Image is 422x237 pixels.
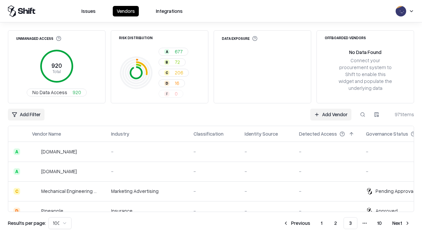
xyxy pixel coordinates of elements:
button: C206 [159,69,189,77]
div: - [245,168,288,175]
span: 920 [73,89,81,96]
button: 2 [329,217,342,229]
div: A [14,168,20,175]
button: 3 [344,217,357,229]
span: 72 [175,59,180,66]
img: Pineapple [32,208,39,214]
button: D16 [159,79,185,87]
tspan: 920 [51,62,62,69]
div: - [299,207,355,214]
div: C [14,188,20,195]
div: Detected Access [299,130,337,137]
button: Integrations [152,6,187,16]
div: [DOMAIN_NAME] [41,148,77,155]
div: - [299,168,355,175]
img: automat-it.com [32,148,39,155]
a: Add Vendor [310,109,351,120]
div: - [194,188,234,195]
div: Unmanaged Access [16,36,61,41]
p: Results per page: [8,220,46,226]
div: - [245,188,288,195]
button: Next [388,217,414,229]
tspan: Total [52,69,61,74]
span: No Data Access [32,89,67,96]
button: Issues [77,6,100,16]
button: 1 [316,217,328,229]
div: D [14,208,20,214]
span: 677 [175,48,183,55]
button: No Data Access920 [27,89,87,96]
div: - [111,168,183,175]
button: B72 [159,58,186,66]
div: 971 items [388,111,414,118]
div: Classification [194,130,224,137]
img: Mechanical Engineering World [32,188,39,195]
div: Connect your procurement system to Shift to enable this widget and populate the underlying data [338,57,393,92]
div: A [14,148,20,155]
span: 16 [175,80,179,87]
div: Governance Status [366,130,408,137]
div: Mechanical Engineering World [41,188,101,195]
div: Industry [111,130,129,137]
div: Marketing Advertising [111,188,183,195]
div: - [299,188,355,195]
div: Pending Approval [376,188,414,195]
div: Data Exposure [222,36,257,41]
nav: pagination [279,217,414,229]
button: Previous [279,217,314,229]
div: No Data Found [349,49,381,56]
div: Pineapple [41,207,63,214]
img: madisonlogic.com [32,168,39,175]
div: - [245,207,288,214]
div: - [111,148,183,155]
button: Add Filter [8,109,45,120]
button: 10 [372,217,387,229]
button: Vendors [113,6,139,16]
div: B [164,60,169,65]
div: - [245,148,288,155]
span: 206 [175,69,183,76]
div: Insurance [111,207,183,214]
button: A677 [159,48,188,56]
div: D [164,81,169,86]
div: C [164,70,169,75]
div: - [299,148,355,155]
div: Vendor Name [32,130,61,137]
div: Offboarded Vendors [325,36,366,39]
div: - [194,207,234,214]
div: Risk Distribution [119,36,153,39]
div: A [164,49,169,54]
div: - [194,148,234,155]
div: Identity Source [245,130,278,137]
div: [DOMAIN_NAME] [41,168,77,175]
div: Approved [376,207,398,214]
div: - [194,168,234,175]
